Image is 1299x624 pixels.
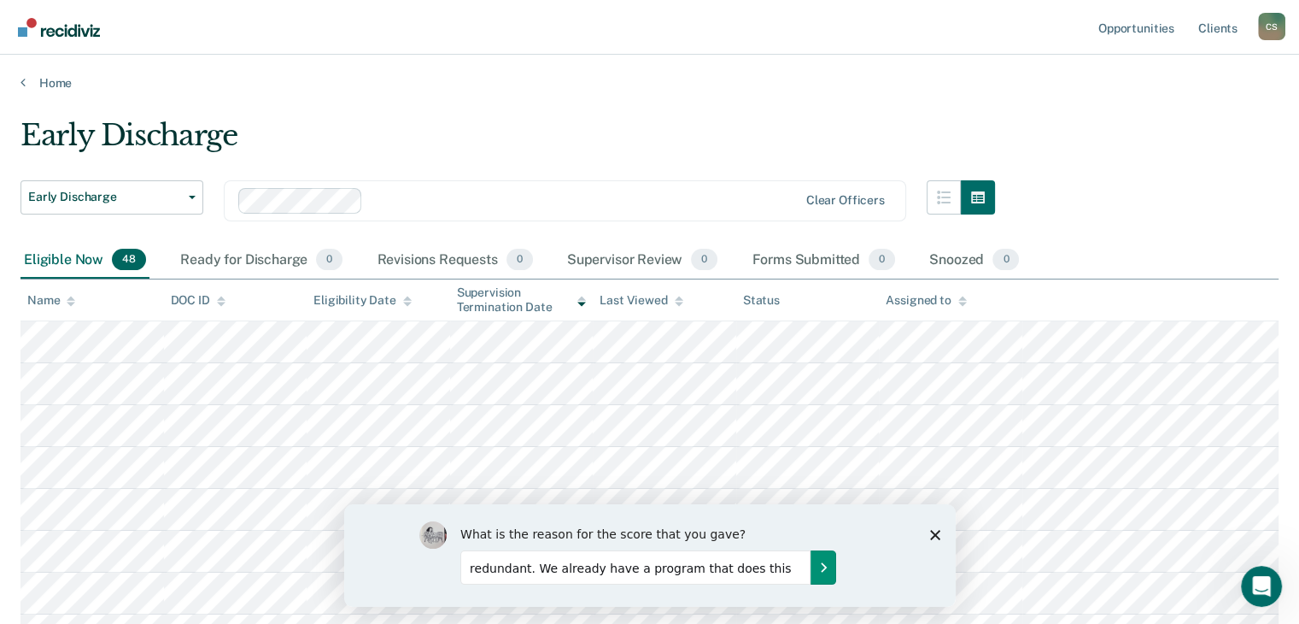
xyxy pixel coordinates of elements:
[316,249,342,271] span: 0
[886,293,966,308] div: Assigned to
[564,242,722,280] div: Supervisor Review0
[743,293,780,308] div: Status
[600,293,682,308] div: Last Viewed
[344,504,956,607] iframe: Survey by Kim from Recidiviz
[313,293,412,308] div: Eligibility Date
[27,293,75,308] div: Name
[171,293,225,308] div: DOC ID
[1241,566,1282,607] iframe: Intercom live chat
[177,242,346,280] div: Ready for Discharge0
[112,249,146,271] span: 48
[691,249,717,271] span: 0
[869,249,895,271] span: 0
[28,190,182,204] span: Early Discharge
[926,242,1022,280] div: Snoozed0
[806,193,885,208] div: Clear officers
[506,249,533,271] span: 0
[20,75,1279,91] a: Home
[1258,13,1285,40] button: Profile dropdown button
[20,180,203,215] button: Early Discharge
[18,18,100,37] img: Recidiviz
[373,242,535,280] div: Revisions Requests0
[457,286,587,315] div: Supervision Termination Date
[992,249,1019,271] span: 0
[20,242,149,280] div: Eligible Now48
[20,118,995,167] div: Early Discharge
[1258,13,1285,40] div: C S
[748,242,898,280] div: Forms Submitted0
